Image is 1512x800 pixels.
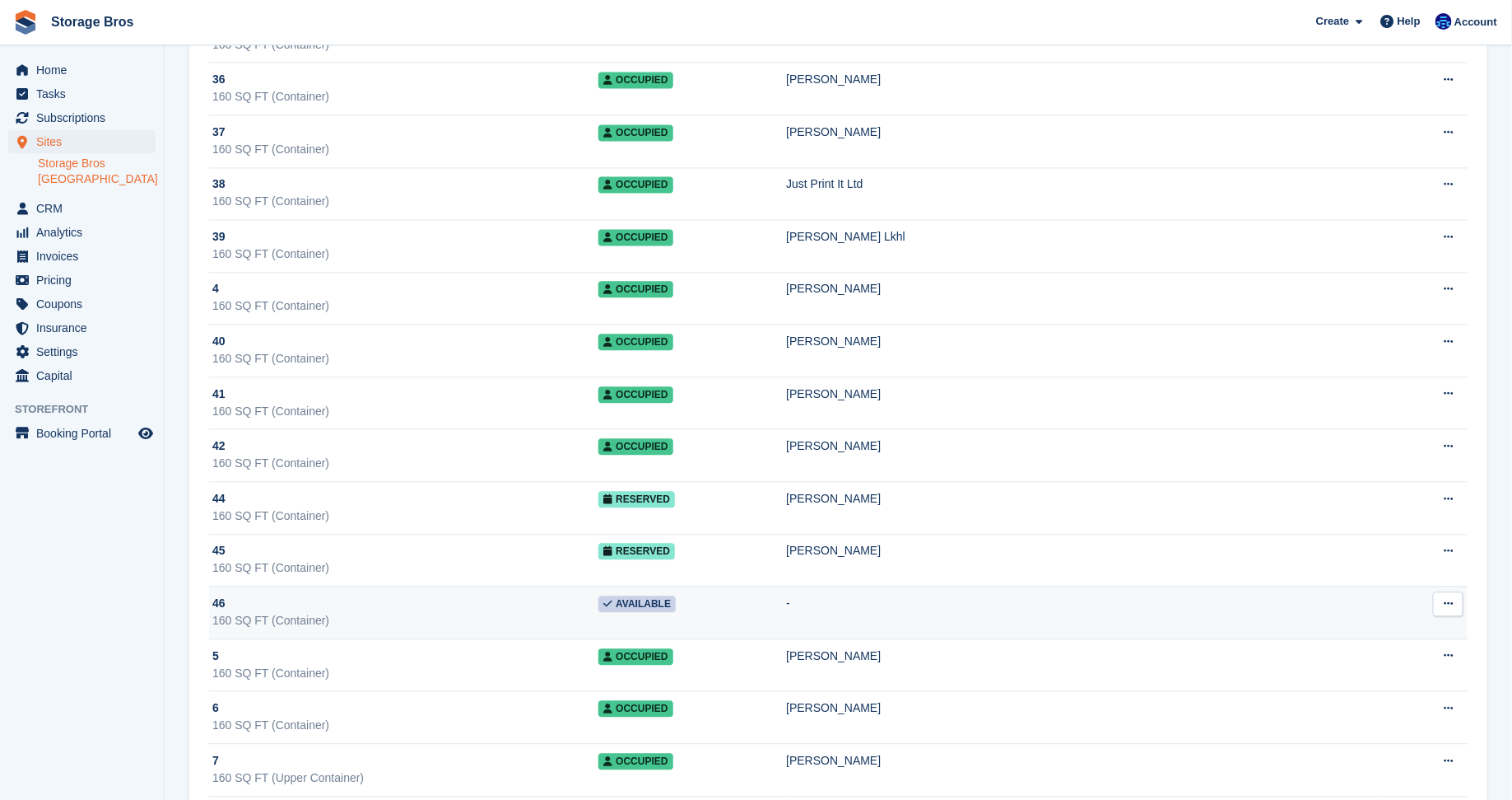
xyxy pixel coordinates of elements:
[212,595,226,612] span: 46
[8,82,156,105] a: menu
[36,58,135,82] span: Home
[13,10,38,35] img: stora-icon-8386f47178a22dfd0bd8f6a31ec36ba5ce8667c1dd55bd0f319d3a0aa187defe.svg
[212,36,598,54] div: 160 SQ FT (Container)
[786,386,1384,403] div: [PERSON_NAME]
[36,106,135,129] span: Subscriptions
[212,297,598,315] div: 160 SQ FT (Container)
[8,292,156,316] a: menu
[598,124,672,141] span: Occupied
[598,229,672,246] span: Occupied
[598,596,676,612] span: Available
[786,437,1384,455] div: [PERSON_NAME]
[36,422,135,445] span: Booking Portal
[212,455,598,472] div: 160 SQ FT (Container)
[36,82,135,105] span: Tasks
[38,156,156,187] a: Storage Bros [GEOGRAPHIC_DATA]
[212,333,226,350] span: 40
[1398,13,1421,30] span: Help
[598,700,672,717] span: Occupied
[212,124,226,141] span: 37
[36,292,135,316] span: Coupons
[36,221,135,244] span: Analytics
[8,58,156,82] a: menu
[598,386,672,403] span: Occupied
[598,72,672,88] span: Occupied
[598,438,672,455] span: Occupied
[212,559,598,577] div: 160 SQ FT (Container)
[212,386,226,403] span: 41
[212,717,598,734] div: 160 SQ FT (Container)
[36,245,135,268] span: Invoices
[212,770,598,787] div: 160 SQ FT (Upper Container)
[786,175,1384,193] div: Just Print It Ltd
[212,71,226,88] span: 36
[1454,14,1497,30] span: Account
[212,88,598,105] div: 160 SQ FT (Container)
[212,280,219,297] span: 4
[212,612,598,629] div: 160 SQ FT (Container)
[212,141,598,158] div: 160 SQ FT (Container)
[786,587,1384,639] td: -
[212,699,219,717] span: 6
[212,508,598,525] div: 160 SQ FT (Container)
[8,221,156,244] a: menu
[598,648,672,665] span: Occupied
[212,350,598,367] div: 160 SQ FT (Container)
[36,316,135,339] span: Insurance
[598,281,672,297] span: Occupied
[786,124,1384,141] div: [PERSON_NAME]
[212,246,598,263] div: 160 SQ FT (Container)
[8,106,156,129] a: menu
[8,245,156,268] a: menu
[1316,13,1349,30] span: Create
[212,490,226,508] span: 44
[1435,13,1452,30] img: Jamie O’Mara
[212,648,219,665] span: 5
[8,130,156,153] a: menu
[36,340,135,363] span: Settings
[212,437,226,455] span: 42
[36,197,135,220] span: CRM
[212,193,598,210] div: 160 SQ FT (Container)
[8,422,156,445] a: menu
[36,364,135,387] span: Capital
[212,752,219,770] span: 7
[786,333,1384,350] div: [PERSON_NAME]
[15,401,164,418] span: Storefront
[8,340,156,363] a: menu
[212,542,226,559] span: 45
[786,228,1384,246] div: [PERSON_NAME] Lkhl
[786,280,1384,297] div: [PERSON_NAME]
[598,176,672,193] span: Occupied
[786,699,1384,717] div: [PERSON_NAME]
[598,491,675,508] span: Reserved
[212,403,598,420] div: 160 SQ FT (Container)
[786,71,1384,88] div: [PERSON_NAME]
[786,490,1384,508] div: [PERSON_NAME]
[44,8,140,35] a: Storage Bros
[136,423,156,443] a: Preview store
[212,665,598,682] div: 160 SQ FT (Container)
[598,543,675,559] span: Reserved
[8,197,156,220] a: menu
[786,752,1384,770] div: [PERSON_NAME]
[212,228,226,246] span: 39
[8,364,156,387] a: menu
[598,334,672,350] span: Occupied
[36,269,135,292] span: Pricing
[212,175,226,193] span: 38
[36,130,135,153] span: Sites
[8,316,156,339] a: menu
[786,542,1384,559] div: [PERSON_NAME]
[8,269,156,292] a: menu
[598,753,672,770] span: Occupied
[786,648,1384,665] div: [PERSON_NAME]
